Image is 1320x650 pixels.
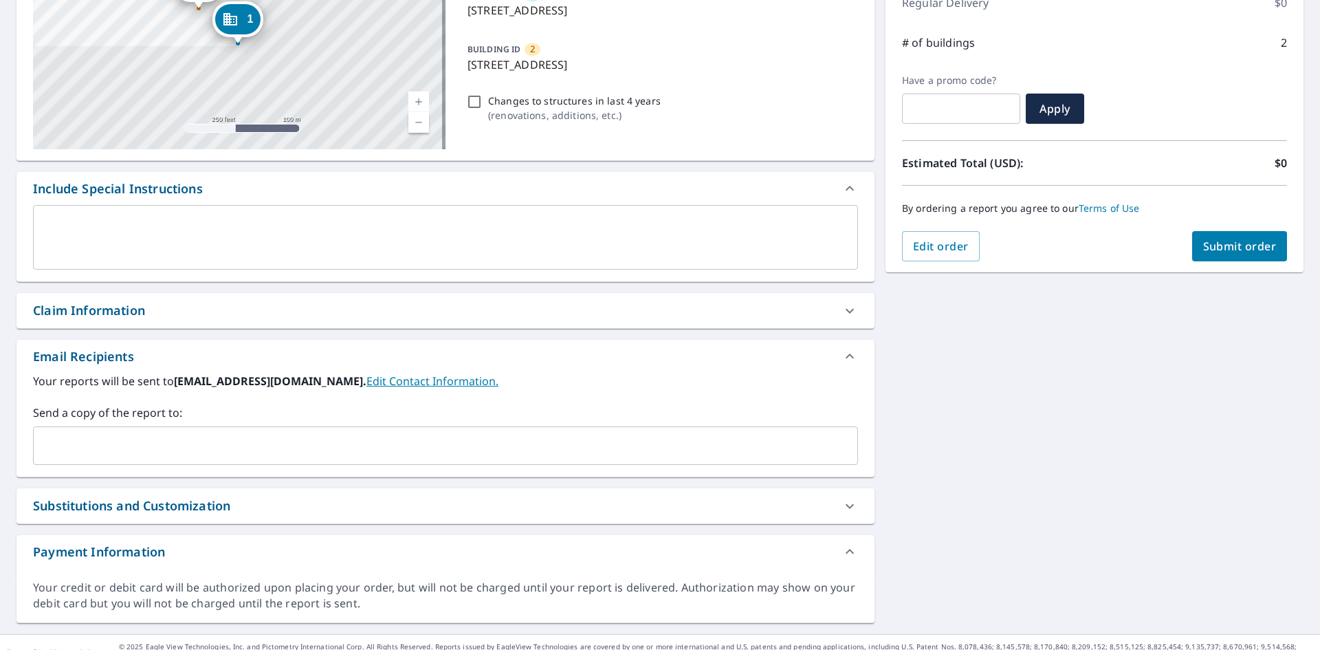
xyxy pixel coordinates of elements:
[33,347,134,366] div: Email Recipients
[1079,202,1140,215] a: Terms of Use
[902,155,1094,171] p: Estimated Total (USD):
[902,74,1020,87] label: Have a promo code?
[1275,155,1287,171] p: $0
[16,535,874,568] div: Payment Information
[467,2,852,19] p: [STREET_ADDRESS]
[1026,94,1084,124] button: Apply
[16,172,874,205] div: Include Special Instructions
[33,301,145,320] div: Claim Information
[467,56,852,73] p: [STREET_ADDRESS]
[902,34,975,51] p: # of buildings
[247,14,253,24] span: 1
[408,112,429,133] a: Current Level 17, Zoom Out
[16,293,874,328] div: Claim Information
[530,43,535,56] span: 2
[33,497,230,515] div: Substitutions and Customization
[33,580,858,611] div: Your credit or debit card will be authorized upon placing your order, but will not be charged unt...
[902,231,980,261] button: Edit order
[33,543,165,561] div: Payment Information
[1203,239,1277,254] span: Submit order
[467,43,520,55] p: BUILDING ID
[408,91,429,112] a: Current Level 17, Zoom In
[1037,101,1073,116] span: Apply
[33,180,203,198] div: Include Special Instructions
[174,373,366,389] b: [EMAIL_ADDRESS][DOMAIN_NAME].
[16,340,874,373] div: Email Recipients
[16,488,874,523] div: Substitutions and Customization
[902,202,1287,215] p: By ordering a report you agree to our
[1192,231,1288,261] button: Submit order
[913,239,969,254] span: Edit order
[212,1,263,44] div: Dropped pin, building 1, Commercial property, 3024 S Ocean Blvd Palm Beach, FL 33480
[33,404,858,421] label: Send a copy of the report to:
[488,108,661,122] p: ( renovations, additions, etc. )
[488,94,661,108] p: Changes to structures in last 4 years
[366,373,498,389] a: EditContactInfo
[33,373,858,389] label: Your reports will be sent to
[1281,34,1287,51] p: 2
